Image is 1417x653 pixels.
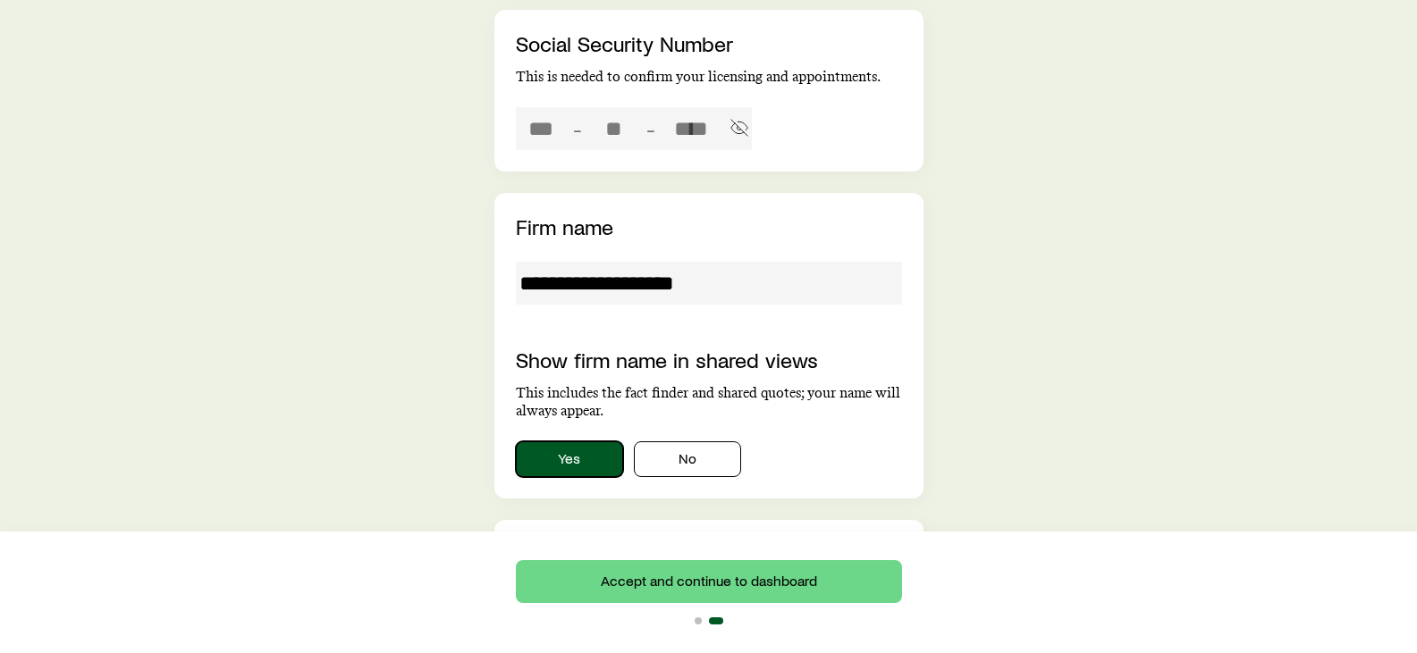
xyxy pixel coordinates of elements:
[516,441,902,477] div: showAgencyNameInSharedViews
[516,30,733,56] label: Social Security Number
[516,347,818,373] label: Show firm name in shared views
[516,384,902,420] p: This includes the fact finder and shared quotes; your name will always appear.
[516,68,902,86] p: This is needed to confirm your licensing and appointments.
[634,441,741,477] button: No
[516,441,623,477] button: Yes
[516,213,613,239] label: Firm name
[573,116,582,141] span: -
[646,116,655,141] span: -
[516,560,902,603] button: Accept and continue to dashboard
